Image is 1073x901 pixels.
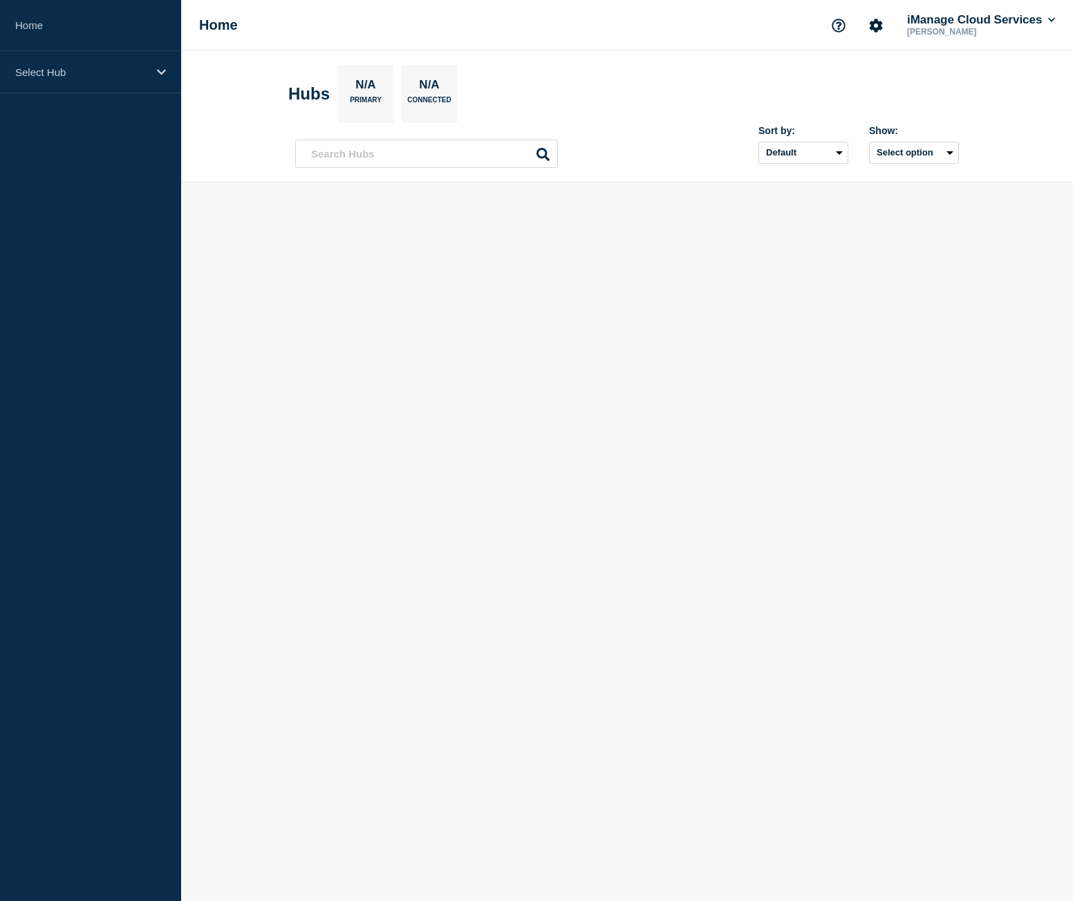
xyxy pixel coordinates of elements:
[199,17,238,33] h1: Home
[15,66,148,78] p: Select Hub
[869,125,959,136] div: Show:
[904,13,1058,27] button: iManage Cloud Services
[758,142,848,164] select: Sort by
[350,96,382,111] p: Primary
[414,78,445,96] p: N/A
[861,11,890,40] button: Account settings
[295,140,558,168] input: Search Hubs
[824,11,853,40] button: Support
[288,84,330,104] h2: Hubs
[758,125,848,136] div: Sort by:
[869,142,959,164] button: Select option
[407,96,451,111] p: Connected
[904,27,1048,37] p: [PERSON_NAME]
[351,78,381,96] p: N/A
